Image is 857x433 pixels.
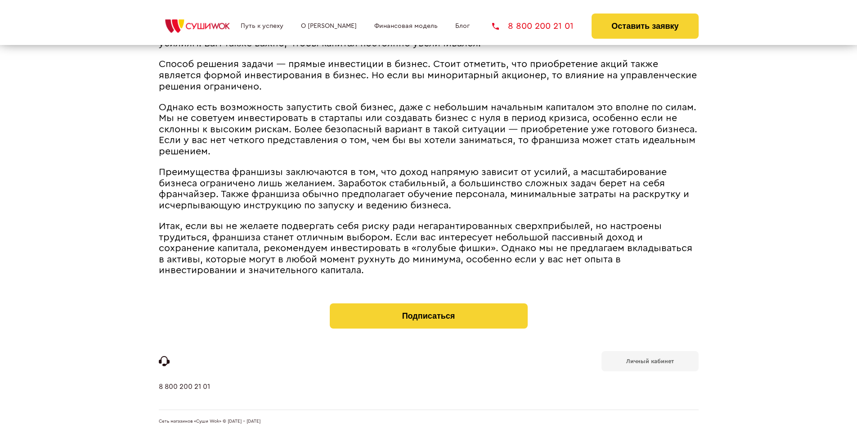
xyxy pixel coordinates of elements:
[330,303,528,329] button: Подписаться
[492,22,574,31] a: 8 800 200 21 01
[601,351,699,371] a: Личный кабинет
[508,22,574,31] span: 8 800 200 21 01
[159,383,210,410] a: 8 800 200 21 01
[455,23,470,30] a: Блог
[301,23,357,30] a: О [PERSON_NAME]
[374,23,438,30] a: Финансовая модель
[159,419,260,424] span: Сеть магазинов «Суши Wok» © [DATE] - [DATE]
[159,167,689,210] span: Преимущества франшизы заключаются в том, что доход напрямую зависит от усилий, а масштабирование ...
[159,103,697,156] span: Однако есть возможность запустить свой бизнес, даже с небольшим начальным капиталом это вполне по...
[592,14,698,39] button: Оставить заявку
[626,358,674,364] b: Личный кабинет
[159,59,697,91] span: Способ решения задачи ― прямые инвестиции в бизнес. Стоит отметить, что приобретение акций также ...
[241,23,283,30] a: Путь к успеху
[159,221,692,275] span: Итак, если вы не желаете подвергать себя риску ради негарантированных сверхприбылей, но настроены...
